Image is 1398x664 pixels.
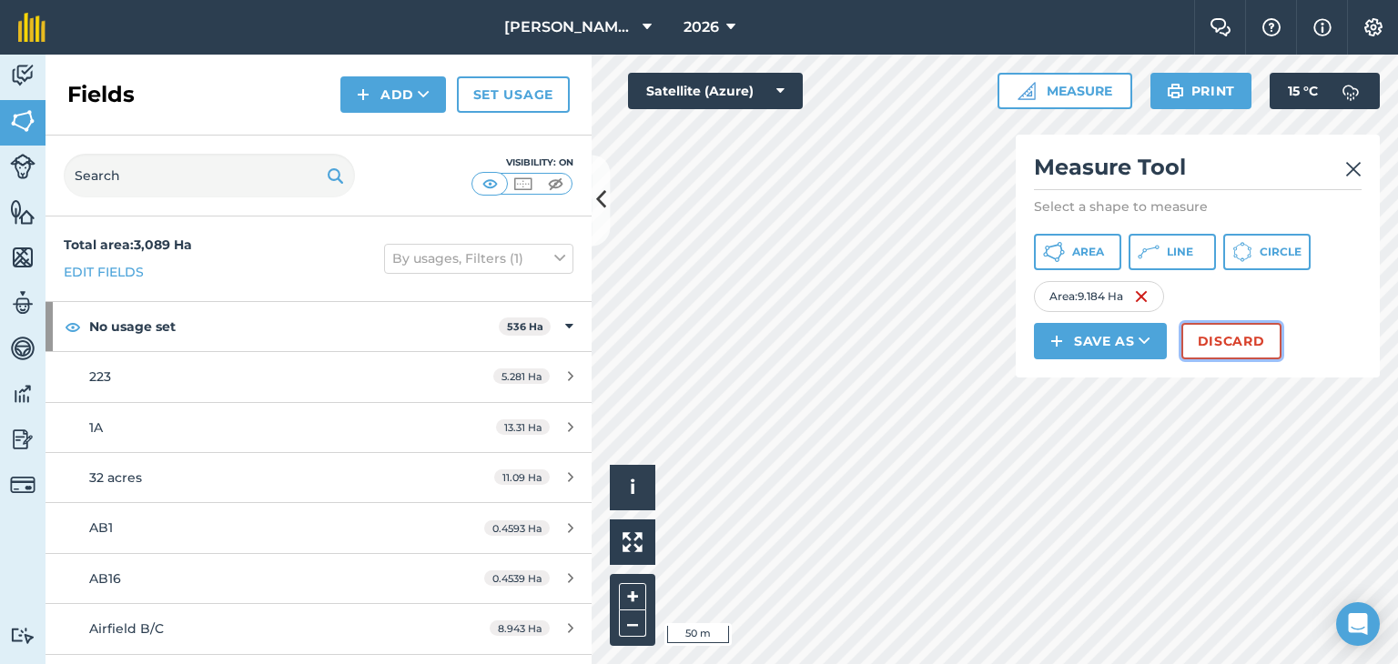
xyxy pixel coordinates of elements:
span: 8.943 Ha [490,620,550,636]
button: Discard [1181,323,1281,359]
span: Circle [1260,245,1302,259]
button: Circle [1223,234,1311,270]
span: 15 ° C [1288,73,1318,109]
a: 2235.281 Ha [46,352,592,401]
img: svg+xml;base64,PHN2ZyB4bWxucz0iaHR0cDovL3d3dy53My5vcmcvMjAwMC9zdmciIHdpZHRoPSIyMiIgaGVpZ2h0PSIzMC... [1345,158,1362,180]
span: Area [1072,245,1104,259]
button: + [619,583,646,610]
p: Select a shape to measure [1034,197,1362,216]
strong: 536 Ha [507,320,543,333]
div: Visibility: On [471,156,573,170]
h2: Measure Tool [1034,153,1362,190]
span: i [630,476,635,498]
img: svg+xml;base64,PHN2ZyB4bWxucz0iaHR0cDovL3d3dy53My5vcmcvMjAwMC9zdmciIHdpZHRoPSIxNyIgaGVpZ2h0PSIxNy... [1313,16,1332,38]
img: svg+xml;base64,PHN2ZyB4bWxucz0iaHR0cDovL3d3dy53My5vcmcvMjAwMC9zdmciIHdpZHRoPSI1MCIgaGVpZ2h0PSI0MC... [479,175,501,193]
img: svg+xml;base64,PD94bWwgdmVyc2lvbj0iMS4wIiBlbmNvZGluZz0idXRmLTgiPz4KPCEtLSBHZW5lcmF0b3I6IEFkb2JlIE... [10,335,35,362]
img: svg+xml;base64,PD94bWwgdmVyc2lvbj0iMS4wIiBlbmNvZGluZz0idXRmLTgiPz4KPCEtLSBHZW5lcmF0b3I6IEFkb2JlIE... [10,154,35,179]
img: svg+xml;base64,PD94bWwgdmVyc2lvbj0iMS4wIiBlbmNvZGluZz0idXRmLTgiPz4KPCEtLSBHZW5lcmF0b3I6IEFkb2JlIE... [10,472,35,498]
img: svg+xml;base64,PHN2ZyB4bWxucz0iaHR0cDovL3d3dy53My5vcmcvMjAwMC9zdmciIHdpZHRoPSI1NiIgaGVpZ2h0PSI2MC... [10,244,35,271]
input: Search [64,154,355,197]
strong: Total area : 3,089 Ha [64,236,192,253]
a: Airfield B/C8.943 Ha [46,604,592,653]
span: AB16 [89,570,121,587]
img: svg+xml;base64,PHN2ZyB4bWxucz0iaHR0cDovL3d3dy53My5vcmcvMjAwMC9zdmciIHdpZHRoPSI1MCIgaGVpZ2h0PSI0MC... [544,175,567,193]
button: – [619,610,646,637]
a: Set usage [457,76,570,113]
button: Measure [998,73,1132,109]
a: AB10.4593 Ha [46,503,592,552]
button: Save as [1034,323,1167,359]
img: svg+xml;base64,PHN2ZyB4bWxucz0iaHR0cDovL3d3dy53My5vcmcvMjAwMC9zdmciIHdpZHRoPSIxOCIgaGVpZ2h0PSIyNC... [65,316,81,337]
span: 0.4539 Ha [484,570,550,586]
span: 2026 [684,16,719,38]
button: Add [340,76,446,113]
div: No usage set536 Ha [46,302,592,351]
img: Two speech bubbles overlapping with the left bubble in the forefront [1210,18,1231,36]
img: Ruler icon [1018,82,1036,100]
button: Print [1150,73,1252,109]
img: svg+xml;base64,PHN2ZyB4bWxucz0iaHR0cDovL3d3dy53My5vcmcvMjAwMC9zdmciIHdpZHRoPSI1NiIgaGVpZ2h0PSI2MC... [10,107,35,135]
span: 5.281 Ha [493,368,550,384]
a: 1A13.31 Ha [46,403,592,452]
a: 32 acres11.09 Ha [46,453,592,502]
img: svg+xml;base64,PD94bWwgdmVyc2lvbj0iMS4wIiBlbmNvZGluZz0idXRmLTgiPz4KPCEtLSBHZW5lcmF0b3I6IEFkb2JlIE... [10,289,35,317]
img: svg+xml;base64,PHN2ZyB4bWxucz0iaHR0cDovL3d3dy53My5vcmcvMjAwMC9zdmciIHdpZHRoPSIxOSIgaGVpZ2h0PSIyNC... [327,165,344,186]
img: svg+xml;base64,PHN2ZyB4bWxucz0iaHR0cDovL3d3dy53My5vcmcvMjAwMC9zdmciIHdpZHRoPSIxNiIgaGVpZ2h0PSIyNC... [1134,286,1149,307]
button: Line [1129,234,1216,270]
img: svg+xml;base64,PD94bWwgdmVyc2lvbj0iMS4wIiBlbmNvZGluZz0idXRmLTgiPz4KPCEtLSBHZW5lcmF0b3I6IEFkb2JlIE... [10,426,35,453]
a: Edit fields [64,262,144,282]
img: svg+xml;base64,PHN2ZyB4bWxucz0iaHR0cDovL3d3dy53My5vcmcvMjAwMC9zdmciIHdpZHRoPSIxNCIgaGVpZ2h0PSIyNC... [357,84,370,106]
img: A question mark icon [1261,18,1282,36]
button: Area [1034,234,1121,270]
span: 32 acres [89,469,142,486]
button: 15 °C [1270,73,1380,109]
img: fieldmargin Logo [18,13,46,42]
img: svg+xml;base64,PD94bWwgdmVyc2lvbj0iMS4wIiBlbmNvZGluZz0idXRmLTgiPz4KPCEtLSBHZW5lcmF0b3I6IEFkb2JlIE... [10,380,35,407]
span: 0.4593 Ha [484,520,550,536]
span: [PERSON_NAME] Ltd. [504,16,635,38]
span: Airfield B/C [89,620,164,637]
h2: Fields [67,80,135,109]
div: Open Intercom Messenger [1336,602,1380,646]
img: svg+xml;base64,PHN2ZyB4bWxucz0iaHR0cDovL3d3dy53My5vcmcvMjAwMC9zdmciIHdpZHRoPSIxNCIgaGVpZ2h0PSIyNC... [1050,330,1063,352]
span: AB1 [89,519,113,536]
button: Satellite (Azure) [628,73,803,109]
img: svg+xml;base64,PD94bWwgdmVyc2lvbj0iMS4wIiBlbmNvZGluZz0idXRmLTgiPz4KPCEtLSBHZW5lcmF0b3I6IEFkb2JlIE... [10,62,35,89]
strong: No usage set [89,302,499,351]
img: svg+xml;base64,PHN2ZyB4bWxucz0iaHR0cDovL3d3dy53My5vcmcvMjAwMC9zdmciIHdpZHRoPSI1MCIgaGVpZ2h0PSI0MC... [512,175,534,193]
span: Line [1167,245,1193,259]
span: 13.31 Ha [496,419,550,435]
div: Area : 9.184 Ha [1034,281,1164,312]
span: 223 [89,368,111,385]
img: svg+xml;base64,PD94bWwgdmVyc2lvbj0iMS4wIiBlbmNvZGluZz0idXRmLTgiPz4KPCEtLSBHZW5lcmF0b3I6IEFkb2JlIE... [10,627,35,644]
img: Four arrows, one pointing top left, one top right, one bottom right and the last bottom left [623,532,643,552]
img: svg+xml;base64,PHN2ZyB4bWxucz0iaHR0cDovL3d3dy53My5vcmcvMjAwMC9zdmciIHdpZHRoPSIxOSIgaGVpZ2h0PSIyNC... [1167,80,1184,102]
img: svg+xml;base64,PHN2ZyB4bWxucz0iaHR0cDovL3d3dy53My5vcmcvMjAwMC9zdmciIHdpZHRoPSI1NiIgaGVpZ2h0PSI2MC... [10,198,35,226]
button: i [610,465,655,510]
span: 11.09 Ha [494,469,550,485]
span: 1A [89,419,103,436]
a: AB160.4539 Ha [46,554,592,603]
img: svg+xml;base64,PD94bWwgdmVyc2lvbj0iMS4wIiBlbmNvZGluZz0idXRmLTgiPz4KPCEtLSBHZW5lcmF0b3I6IEFkb2JlIE... [1332,73,1369,109]
button: By usages, Filters (1) [384,244,573,273]
img: A cog icon [1363,18,1384,36]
